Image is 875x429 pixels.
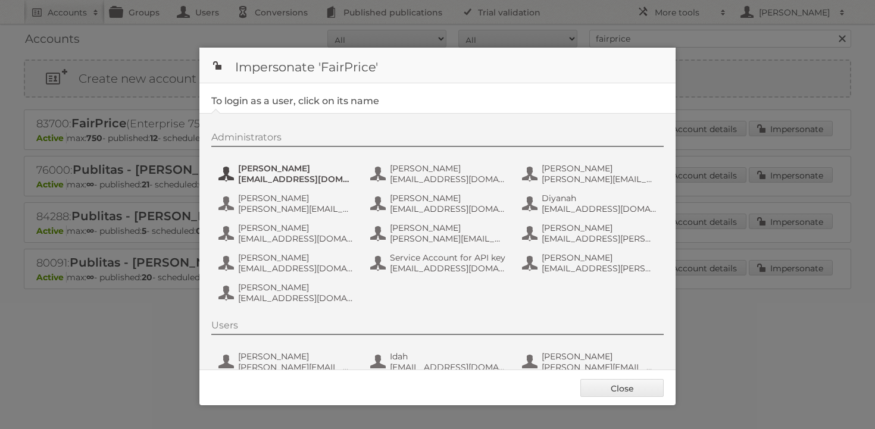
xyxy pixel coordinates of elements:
span: [EMAIL_ADDRESS][DOMAIN_NAME] [238,233,354,244]
span: [PERSON_NAME] [542,223,657,233]
span: [PERSON_NAME] [238,282,354,293]
button: [PERSON_NAME] [EMAIL_ADDRESS][DOMAIN_NAME] [217,162,357,186]
button: [PERSON_NAME] [PERSON_NAME][EMAIL_ADDRESS][PERSON_NAME][DOMAIN_NAME] [521,162,661,186]
span: Idah [390,351,505,362]
button: [PERSON_NAME] [EMAIL_ADDRESS][DOMAIN_NAME] [369,162,509,186]
button: [PERSON_NAME] [PERSON_NAME][EMAIL_ADDRESS][DOMAIN_NAME] [217,350,357,374]
span: [PERSON_NAME] [390,193,505,203]
button: [PERSON_NAME] [EMAIL_ADDRESS][PERSON_NAME][DOMAIN_NAME] [521,251,661,275]
span: [PERSON_NAME] [238,163,354,174]
span: [EMAIL_ADDRESS][DOMAIN_NAME] [238,293,354,303]
span: [PERSON_NAME] [542,351,657,362]
span: [PERSON_NAME][EMAIL_ADDRESS][DOMAIN_NAME] [542,362,657,372]
span: [PERSON_NAME][EMAIL_ADDRESS][DOMAIN_NAME] [238,203,354,214]
span: [PERSON_NAME][EMAIL_ADDRESS][PERSON_NAME][DOMAIN_NAME] [390,233,505,244]
span: [PERSON_NAME] [238,223,354,233]
span: [PERSON_NAME][EMAIL_ADDRESS][PERSON_NAME][DOMAIN_NAME] [542,174,657,184]
span: [EMAIL_ADDRESS][DOMAIN_NAME] [542,203,657,214]
button: [PERSON_NAME] [EMAIL_ADDRESS][DOMAIN_NAME] [369,192,509,215]
button: [PERSON_NAME] [EMAIL_ADDRESS][DOMAIN_NAME] [217,221,357,245]
span: [PERSON_NAME] [542,163,657,174]
div: Administrators [211,131,664,147]
span: Service Account for API key [390,252,505,263]
button: Diyanah [EMAIL_ADDRESS][DOMAIN_NAME] [521,192,661,215]
span: [PERSON_NAME] [238,193,354,203]
legend: To login as a user, click on its name [211,95,379,107]
button: [PERSON_NAME] [PERSON_NAME][EMAIL_ADDRESS][PERSON_NAME][DOMAIN_NAME] [369,221,509,245]
span: [PERSON_NAME] [390,163,505,174]
span: [EMAIL_ADDRESS][PERSON_NAME][DOMAIN_NAME] [542,263,657,274]
span: Diyanah [542,193,657,203]
span: [EMAIL_ADDRESS][DOMAIN_NAME] [390,263,505,274]
span: [EMAIL_ADDRESS][DOMAIN_NAME] [390,203,505,214]
span: [PERSON_NAME] [542,252,657,263]
span: [EMAIL_ADDRESS][DOMAIN_NAME] [238,174,354,184]
span: [EMAIL_ADDRESS][DOMAIN_NAME] [390,174,505,184]
a: Close [580,379,664,397]
span: [PERSON_NAME] [238,351,354,362]
button: Idah [EMAIL_ADDRESS][DOMAIN_NAME] [369,350,509,374]
span: [PERSON_NAME] [390,223,505,233]
button: Service Account for API key [EMAIL_ADDRESS][DOMAIN_NAME] [369,251,509,275]
span: [EMAIL_ADDRESS][DOMAIN_NAME] [238,263,354,274]
button: [PERSON_NAME] [EMAIL_ADDRESS][DOMAIN_NAME] [217,281,357,305]
span: [PERSON_NAME][EMAIL_ADDRESS][DOMAIN_NAME] [238,362,354,372]
button: [PERSON_NAME] [PERSON_NAME][EMAIL_ADDRESS][DOMAIN_NAME] [521,350,661,374]
span: [PERSON_NAME] [238,252,354,263]
span: [EMAIL_ADDRESS][DOMAIN_NAME] [390,362,505,372]
div: Users [211,320,664,335]
button: [PERSON_NAME] [EMAIL_ADDRESS][DOMAIN_NAME] [217,251,357,275]
button: [PERSON_NAME] [PERSON_NAME][EMAIL_ADDRESS][DOMAIN_NAME] [217,192,357,215]
span: [EMAIL_ADDRESS][PERSON_NAME][DOMAIN_NAME] [542,233,657,244]
h1: Impersonate 'FairPrice' [199,48,676,83]
button: [PERSON_NAME] [EMAIL_ADDRESS][PERSON_NAME][DOMAIN_NAME] [521,221,661,245]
